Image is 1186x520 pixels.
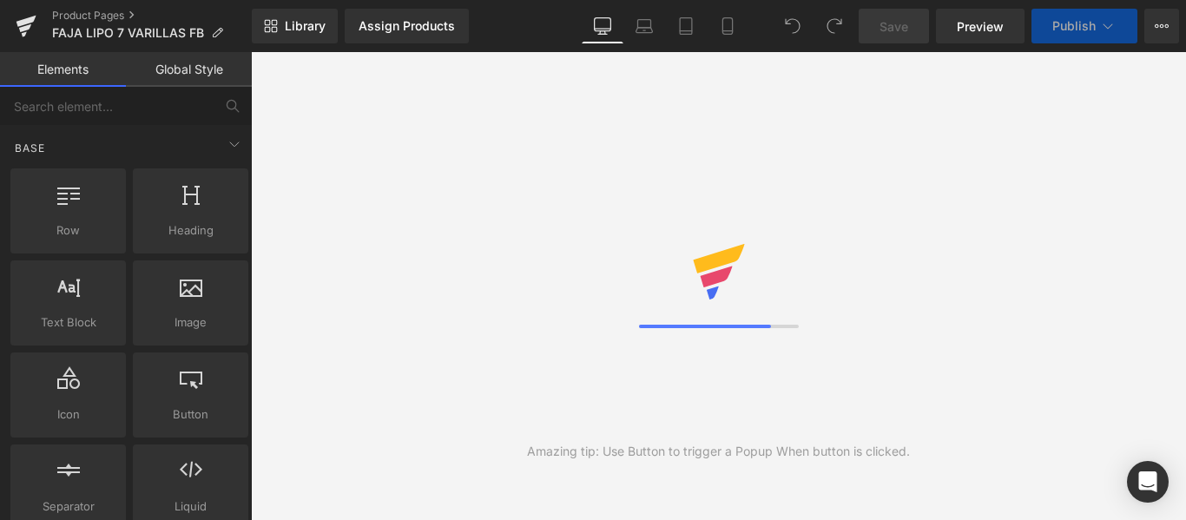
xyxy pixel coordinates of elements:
[126,52,252,87] a: Global Style
[1052,19,1096,33] span: Publish
[936,9,1025,43] a: Preview
[13,140,47,156] span: Base
[880,17,908,36] span: Save
[957,17,1004,36] span: Preview
[252,9,338,43] a: New Library
[16,313,121,332] span: Text Block
[359,19,455,33] div: Assign Products
[138,405,243,424] span: Button
[665,9,707,43] a: Tablet
[52,26,204,40] span: FAJA LIPO 7 VARILLAS FB
[16,405,121,424] span: Icon
[775,9,810,43] button: Undo
[285,18,326,34] span: Library
[138,313,243,332] span: Image
[623,9,665,43] a: Laptop
[582,9,623,43] a: Desktop
[1144,9,1179,43] button: More
[16,497,121,516] span: Separator
[138,221,243,240] span: Heading
[138,497,243,516] span: Liquid
[1127,461,1169,503] div: Open Intercom Messenger
[16,221,121,240] span: Row
[817,9,852,43] button: Redo
[1031,9,1137,43] button: Publish
[52,9,252,23] a: Product Pages
[527,442,910,461] div: Amazing tip: Use Button to trigger a Popup When button is clicked.
[707,9,748,43] a: Mobile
